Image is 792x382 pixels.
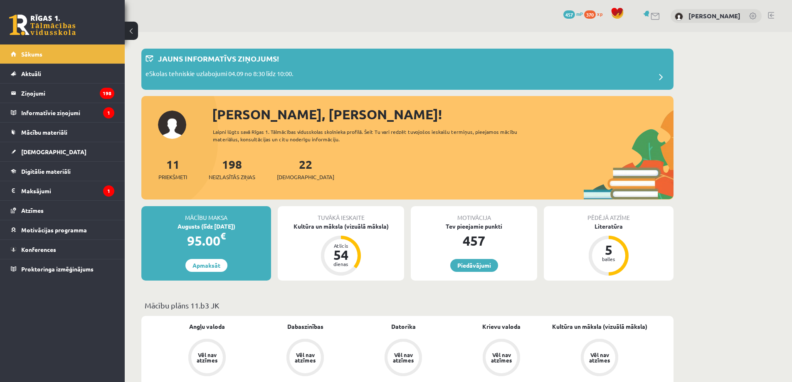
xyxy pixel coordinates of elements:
[277,157,334,181] a: 22[DEMOGRAPHIC_DATA]
[158,339,256,378] a: Vēl nav atzīmes
[450,259,498,272] a: Piedāvājumi
[392,352,415,363] div: Vēl nav atzīmes
[411,222,537,231] div: Tev pieejamie punkti
[21,181,114,200] legend: Maksājumi
[21,168,71,175] span: Digitālie materiāli
[277,173,334,181] span: [DEMOGRAPHIC_DATA]
[278,206,404,222] div: Tuvākā ieskaite
[21,207,44,214] span: Atzīmes
[11,64,114,83] a: Aktuāli
[141,222,271,231] div: Augusts (līdz [DATE])
[21,226,87,234] span: Motivācijas programma
[21,246,56,253] span: Konferences
[278,222,404,277] a: Kultūra un māksla (vizuālā māksla) Atlicis 54 dienas
[584,10,596,19] span: 370
[141,231,271,251] div: 95.00
[11,220,114,239] a: Motivācijas programma
[11,162,114,181] a: Digitālie materiāli
[391,322,416,331] a: Datorika
[185,259,227,272] a: Apmaksāt
[11,240,114,259] a: Konferences
[158,157,187,181] a: 11Priekšmeti
[411,231,537,251] div: 457
[103,107,114,118] i: 1
[21,50,42,58] span: Sākums
[278,222,404,231] div: Kultūra un māksla (vizuālā māksla)
[11,201,114,220] a: Atzīmes
[11,103,114,122] a: Informatīvie ziņojumi1
[675,12,683,21] img: Sandijs Rozevskis
[209,157,255,181] a: 198Neizlasītās ziņas
[21,84,114,103] legend: Ziņojumi
[588,352,611,363] div: Vēl nav atzīmes
[552,322,647,331] a: Kultūra un māksla (vizuālā māksla)
[195,352,219,363] div: Vēl nav atzīmes
[9,15,76,35] a: Rīgas 1. Tālmācības vidusskola
[596,243,621,256] div: 5
[141,206,271,222] div: Mācību maksa
[209,173,255,181] span: Neizlasītās ziņas
[21,265,94,273] span: Proktoringa izmēģinājums
[490,352,513,363] div: Vēl nav atzīmes
[146,53,669,86] a: Jauns informatīvs ziņojums! eSkolas tehniskie uzlabojumi 04.09 no 8:30 līdz 10:00.
[103,185,114,197] i: 1
[563,10,575,19] span: 457
[213,128,532,143] div: Laipni lūgts savā Rīgas 1. Tālmācības vidusskolas skolnieka profilā. Šeit Tu vari redzēt tuvojošo...
[544,206,674,222] div: Pēdējā atzīme
[212,104,674,124] div: [PERSON_NAME], [PERSON_NAME]!
[550,339,649,378] a: Vēl nav atzīmes
[21,128,67,136] span: Mācību materiāli
[100,88,114,99] i: 198
[256,339,354,378] a: Vēl nav atzīmes
[11,123,114,142] a: Mācību materiāli
[220,230,226,242] span: €
[328,261,353,266] div: dienas
[584,10,607,17] a: 370 xp
[146,69,294,81] p: eSkolas tehniskie uzlabojumi 04.09 no 8:30 līdz 10:00.
[21,70,41,77] span: Aktuāli
[482,322,521,331] a: Krievu valoda
[354,339,452,378] a: Vēl nav atzīmes
[189,322,225,331] a: Angļu valoda
[158,53,279,64] p: Jauns informatīvs ziņojums!
[11,84,114,103] a: Ziņojumi198
[145,300,670,311] p: Mācību plāns 11.b3 JK
[576,10,583,17] span: mP
[544,222,674,277] a: Literatūra 5 balles
[544,222,674,231] div: Literatūra
[21,103,114,122] legend: Informatīvie ziņojumi
[21,148,86,155] span: [DEMOGRAPHIC_DATA]
[158,173,187,181] span: Priekšmeti
[452,339,550,378] a: Vēl nav atzīmes
[328,248,353,261] div: 54
[411,206,537,222] div: Motivācija
[11,181,114,200] a: Maksājumi1
[287,322,323,331] a: Dabaszinības
[328,243,353,248] div: Atlicis
[688,12,740,20] a: [PERSON_NAME]
[11,44,114,64] a: Sākums
[596,256,621,261] div: balles
[11,142,114,161] a: [DEMOGRAPHIC_DATA]
[563,10,583,17] a: 457 mP
[294,352,317,363] div: Vēl nav atzīmes
[11,259,114,278] a: Proktoringa izmēģinājums
[597,10,602,17] span: xp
